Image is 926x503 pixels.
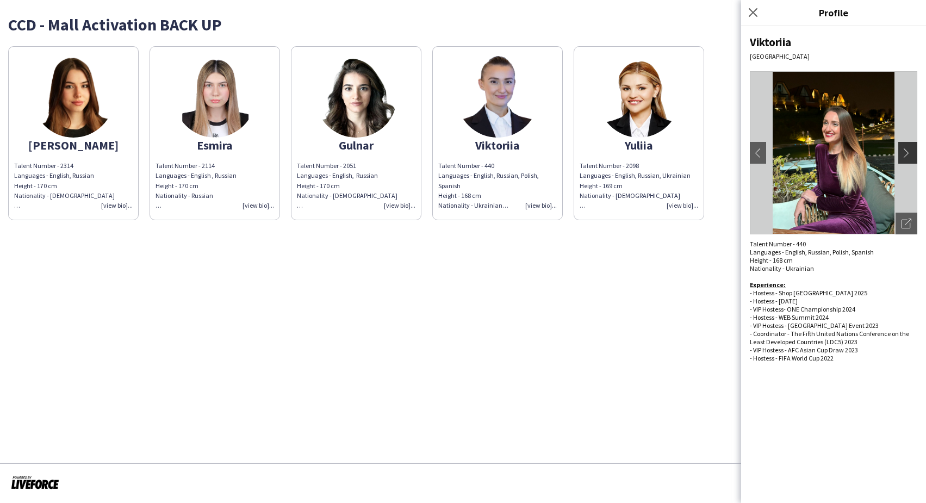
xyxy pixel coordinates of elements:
[14,140,133,150] div: [PERSON_NAME]
[11,475,59,490] img: Powered by Liveforce
[750,71,917,234] img: Crew avatar or photo
[156,162,237,209] span: Talent Number - 2114 Languages - English , Russian Height - 170 cm Nationality - Russian
[750,297,917,305] div: - Hostess - [DATE]
[457,56,538,138] img: thumb-885c0aca-82b4-446e-aefd-6130df4181ab.png
[750,305,917,313] div: - VIP Hostess- ONE Championship 2024
[297,140,415,150] div: Gulnar
[297,182,340,190] span: Height - 170 cm
[438,140,557,150] div: Viktoriia
[297,191,397,200] span: Nationality - [DEMOGRAPHIC_DATA]
[14,162,73,170] span: Talent Number - 2314
[315,56,397,138] img: thumb-c1daa408-3f4e-4daf-973d-e9d8305fab80.png
[750,346,917,354] div: - VIP Hostess - AFC Asian Cup Draw 2023
[741,5,926,20] h3: Profile
[750,354,917,362] div: - Hostess - FIFA World Cup 2022
[297,162,356,170] span: Talent Number - 2051
[750,52,917,60] div: [GEOGRAPHIC_DATA]
[750,281,786,289] b: Experience:
[156,140,274,150] div: Esmira
[750,321,917,330] div: - VIP Hostess - [GEOGRAPHIC_DATA] Event 2023
[750,240,874,272] span: Talent Number - 440 Languages - English, Russian, Polish, Spanish Height - 168 cm Nationality - U...
[14,171,115,209] span: Languages - English, Russian Height - 170 cm Nationality - [DEMOGRAPHIC_DATA]
[598,56,680,138] img: thumb-29c183d3-be3f-4c16-8136-a7e7975988e6.png
[297,171,378,179] span: Languages - English, Russian
[750,313,917,321] div: - Hostess - WEB Summit 2024
[580,140,698,150] div: Yuliia
[750,35,917,49] div: Viktoriia
[750,330,909,346] span: - Coordinator - The Fifth United Nations Conference on the Least Developed Countries (LDC5) 2023
[896,213,917,234] div: Open photos pop-in
[174,56,256,138] img: thumb-55ec526b-8e2b-400c-bdde-69d9839ff84d.png
[580,162,691,200] span: Talent Number - 2098 Languages - English, Russian, Ukrainian Height - 169 cm Nationality - [DEMOG...
[33,56,114,138] img: thumb-b083d176-5831-489b-b25d-683b51895855.png
[750,289,917,297] div: - Hostess - Shop [GEOGRAPHIC_DATA] 2025
[8,16,918,33] div: CCD - Mall Activation BACK UP
[438,162,539,209] span: Talent Number - 440 Languages - English, Russian, Polish, Spanish Height - 168 cm Nationality - U...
